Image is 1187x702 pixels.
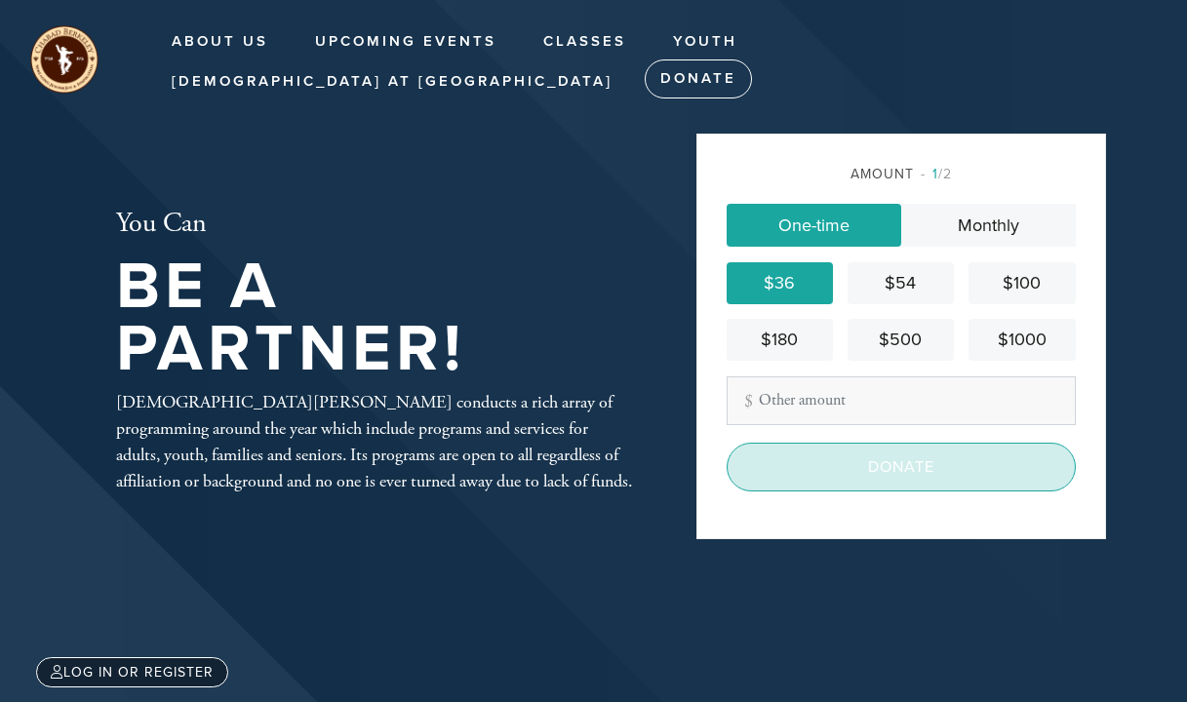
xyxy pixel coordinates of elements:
[116,255,633,381] h1: Be A Partner!
[645,59,752,98] a: Donate
[727,443,1076,491] input: Donate
[932,166,938,182] span: 1
[848,319,954,361] a: $500
[734,327,825,353] div: $180
[116,208,633,241] h2: You Can
[901,204,1076,247] a: Monthly
[969,319,1075,361] a: $1000
[921,166,952,182] span: /2
[727,262,833,304] a: $36
[116,389,633,494] div: [DEMOGRAPHIC_DATA][PERSON_NAME] conducts a rich array of programming around the year which includ...
[157,23,283,60] a: About Us
[529,23,641,60] a: Classes
[727,204,901,247] a: One-time
[727,376,1076,425] input: Other amount
[976,270,1067,296] div: $100
[848,262,954,304] a: $54
[976,327,1067,353] div: $1000
[855,327,946,353] div: $500
[969,262,1075,304] a: $100
[300,23,511,60] a: Upcoming Events
[727,164,1076,184] div: Amount
[727,319,833,361] a: $180
[29,24,99,95] img: unnamed%20%283%29_0.png
[734,270,825,296] div: $36
[855,270,946,296] div: $54
[157,63,627,100] a: [DEMOGRAPHIC_DATA] at [GEOGRAPHIC_DATA]
[36,657,228,687] a: Log in or register
[658,23,752,60] a: Youth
